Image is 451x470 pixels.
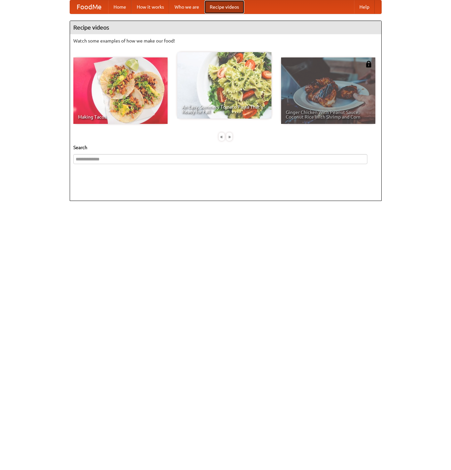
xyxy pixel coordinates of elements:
a: Help [354,0,375,14]
a: Making Tacos [73,57,168,124]
a: FoodMe [70,0,108,14]
a: Who we are [169,0,204,14]
a: An Easy, Summery Tomato Pasta That's Ready for Fall [177,52,271,119]
a: Recipe videos [204,0,244,14]
a: How it works [131,0,169,14]
span: Making Tacos [78,115,163,119]
img: 483408.png [365,61,372,67]
h5: Search [73,144,378,151]
a: Home [108,0,131,14]
span: An Easy, Summery Tomato Pasta That's Ready for Fall [182,105,267,114]
p: Watch some examples of how we make our food! [73,38,378,44]
div: « [219,133,225,141]
h4: Recipe videos [70,21,381,34]
div: » [226,133,232,141]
